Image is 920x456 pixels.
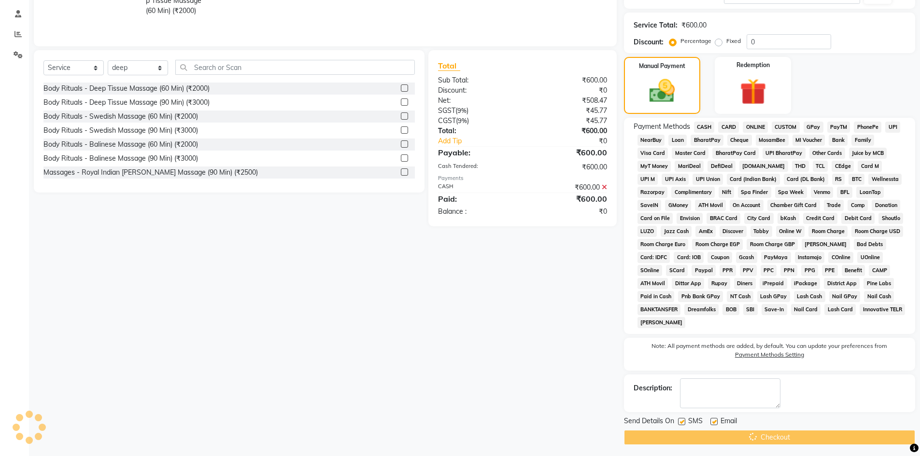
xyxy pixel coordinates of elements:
[523,193,614,205] div: ₹600.00
[775,187,807,198] span: Spa Week
[431,126,523,136] div: Total:
[43,153,198,164] div: Body Rituals - Balinese Massage (90 Min) (₹3000)
[523,147,614,158] div: ₹600.00
[803,213,838,224] span: Credit Card
[720,265,736,276] span: PPR
[523,182,614,193] div: ₹600.00
[684,304,719,315] span: Dreamfolks
[637,135,665,146] span: NearBuy
[780,265,797,276] span: PPN
[438,116,456,125] span: CGST
[776,226,805,237] span: Online W
[523,207,614,217] div: ₹0
[719,187,734,198] span: Nift
[735,350,804,359] label: Payment Methods Setting
[175,60,415,75] input: Search or Scan
[841,213,875,224] span: Debit Card
[824,304,856,315] span: Lash Card
[760,278,787,289] span: iPrepaid
[739,161,788,172] span: [DOMAIN_NAME]
[824,278,860,289] span: District App
[885,122,900,133] span: UPI
[832,174,845,185] span: RS
[736,61,770,69] label: Redemption
[707,213,740,224] span: BRAC Card
[634,37,664,47] div: Discount:
[457,107,467,114] span: 9%
[828,252,853,263] span: COnline
[694,122,715,133] span: CASH
[523,126,614,136] div: ₹600.00
[675,161,704,172] span: MariDeal
[762,304,787,315] span: Save-In
[808,226,848,237] span: Room Charge
[750,226,772,237] span: Tabby
[743,304,758,315] span: SBI
[736,252,757,263] span: Gcash
[863,278,894,289] span: Pine Labs
[718,122,739,133] span: CARD
[824,200,844,211] span: Trade
[827,122,850,133] span: PayTM
[856,187,884,198] span: LoanTap
[722,304,739,315] span: BOB
[851,226,903,237] span: Room Charge USD
[854,122,881,133] span: PhonePe
[832,161,854,172] span: CEdge
[727,174,780,185] span: Card (Indian Bank)
[726,37,741,45] label: Fixed
[829,291,861,302] span: Nail GPay
[43,97,210,108] div: Body Rituals - Deep Tissue Massage (90 Min) (₹3000)
[842,265,865,276] span: Benefit
[792,161,809,172] span: THD
[795,252,825,263] span: Instamojo
[641,76,683,106] img: _cash.svg
[721,416,737,428] span: Email
[813,161,828,172] span: TCL
[431,96,523,106] div: Net:
[738,187,771,198] span: Spa Finder
[872,200,900,211] span: Donation
[458,117,467,124] span: 9%
[634,383,672,393] div: Description:
[637,291,675,302] span: Paid in Cash
[761,252,791,263] span: PayMaya
[538,136,614,146] div: ₹0
[809,148,845,159] span: Other Cards
[851,135,874,146] span: Family
[793,135,825,146] span: MI Voucher
[668,135,687,146] span: Loan
[747,239,798,250] span: Room Charge GBP
[431,207,523,217] div: Balance :
[837,187,852,198] span: BFL
[43,167,258,178] div: Massages - Royal Indian [PERSON_NAME] Massage (90 Min) (₹2500)
[671,187,715,198] span: Complimentary
[665,200,691,211] span: GMoney
[431,147,523,158] div: Payable:
[860,304,905,315] span: Innovative TELR
[637,252,670,263] span: Card: IDFC
[678,291,723,302] span: Pnb Bank GPay
[43,139,198,150] div: Body Rituals - Balinese Massage (60 Min) (₹2000)
[43,125,198,136] div: Body Rituals - Swedish Massage (90 Min) (₹3000)
[878,213,903,224] span: Shoutlo
[637,304,681,315] span: BANKTANSFER
[757,291,790,302] span: Lash GPay
[693,174,723,185] span: UPI Union
[637,265,663,276] span: SOnline
[811,187,834,198] span: Venmo
[829,135,848,146] span: Bank
[734,278,756,289] span: Diners
[672,148,708,159] span: Master Card
[438,106,455,115] span: SGST
[523,96,614,106] div: ₹508.47
[849,148,887,159] span: Juice by MCB
[431,136,538,146] a: Add Tip
[794,291,825,302] span: Lash Cash
[772,122,800,133] span: CUSTOM
[637,174,658,185] span: UPI M
[740,265,757,276] span: PPV
[639,62,685,70] label: Manual Payment
[637,161,671,172] span: MyT Money
[712,148,759,159] span: BharatPay Card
